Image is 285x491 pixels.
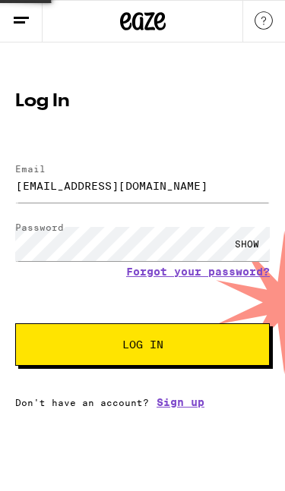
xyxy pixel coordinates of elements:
[15,396,270,408] div: Don't have an account?
[15,168,270,203] input: Email
[15,323,270,366] button: Log In
[15,164,46,174] label: Email
[122,339,163,350] span: Log In
[157,396,204,408] a: Sign up
[224,227,270,261] div: SHOW
[126,266,270,278] a: Forgot your password?
[15,222,64,232] label: Password
[15,93,270,111] h1: Log In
